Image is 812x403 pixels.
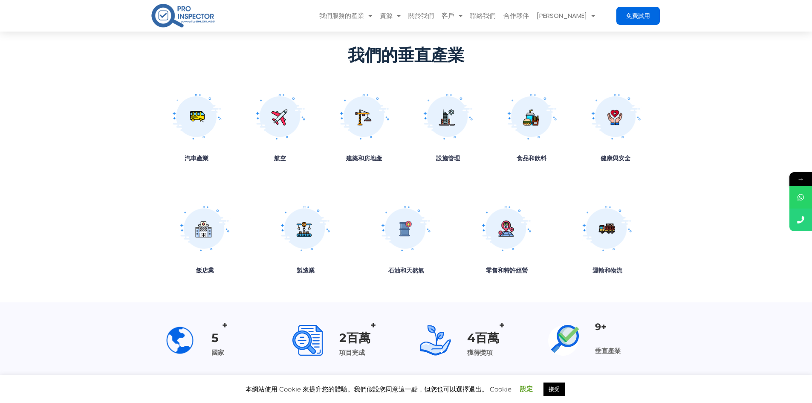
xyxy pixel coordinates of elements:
font: + [222,319,228,331]
font: 4 [467,331,475,345]
font: 垂直產業 [595,346,621,355]
font: 2 [339,331,347,345]
img: 石油和天然氣 [381,206,432,251]
font: → [798,174,804,184]
img: 汽車產業 [255,94,306,139]
a: 設定 [520,385,533,393]
a: 食品和飲料 食品和飲料 [494,78,569,182]
font: 接受 [549,386,560,392]
font: 5 [211,331,219,345]
font: 設施管理 [436,154,460,162]
img: 運輸和物流 [582,206,633,251]
img: 食品和飲料 [507,94,558,139]
a: 熱情好客 飯店業 [159,190,251,294]
a: 接受 [543,383,565,396]
font: 獲得獎項 [467,348,493,357]
img: 專業檢查員徽標 [150,2,216,29]
font: 資源 [380,11,393,20]
img: 搜尋 [292,325,323,356]
font: 汽車產業 [185,154,208,162]
font: 客戶 [442,11,454,20]
img: 檢查 [548,325,579,356]
img: 圖標教育機構 [172,94,223,139]
img: 製造業 [280,206,331,251]
font: 項目完成 [339,348,365,357]
img: 生長 [420,325,451,356]
font: 我們的垂直產業 [348,44,464,67]
a: 設施管理 設施管理 [410,78,485,182]
img: 熱情好客 [179,206,231,251]
font: 百萬 [475,331,499,345]
font: 免費試用 [626,12,650,20]
font: 本網站使用 Cookie 來提升您的體驗。我們假設您同意這一點，但您也可以選擇退出。 Cookie [246,385,511,393]
img: 健康與安全 [591,94,642,139]
font: 9+ [595,321,607,333]
font: 國家 [211,348,224,357]
font: 我們服務的產業 [319,11,364,20]
a: 免費試用 [616,7,660,25]
font: 合作夥伴 [503,11,529,20]
font: 食品和飲料 [517,154,546,162]
font: 製造業 [297,266,315,275]
img: 設施管理 [423,94,474,139]
font: 聯絡我們 [470,11,496,20]
a: 製造業 製造業 [260,190,352,294]
font: 百萬 [347,331,370,345]
font: [PERSON_NAME] [537,11,587,20]
font: 石油和天然氣 [388,266,424,275]
a: 零售和特許經營 零售和特許經營 [461,190,553,294]
a: 健康與安全 健康與安全 [578,78,653,182]
a: 石油和天然氣 石油和天然氣 [360,190,452,294]
font: + [499,319,505,331]
a: 建築與房地產 建築和房地產 [327,78,402,182]
img: 零售和特許經營 [481,206,532,251]
a: 汽車產業 航空 [243,78,318,182]
font: 健康與安全 [601,154,630,162]
a: 運輸和物流 運輸和物流 [561,190,653,294]
font: 飯店業 [196,266,214,275]
font: 運輸和物流 [592,266,622,275]
img: 地球 [165,325,195,356]
font: 航空 [274,154,286,162]
font: 建築和房地產 [346,154,382,162]
font: + [370,319,376,331]
img: 建築與房地產 [339,94,390,139]
font: 零售和特許經營 [486,266,528,275]
a: 圖標教育機構 汽車產業 [159,78,234,182]
font: 關於我們 [408,11,434,20]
